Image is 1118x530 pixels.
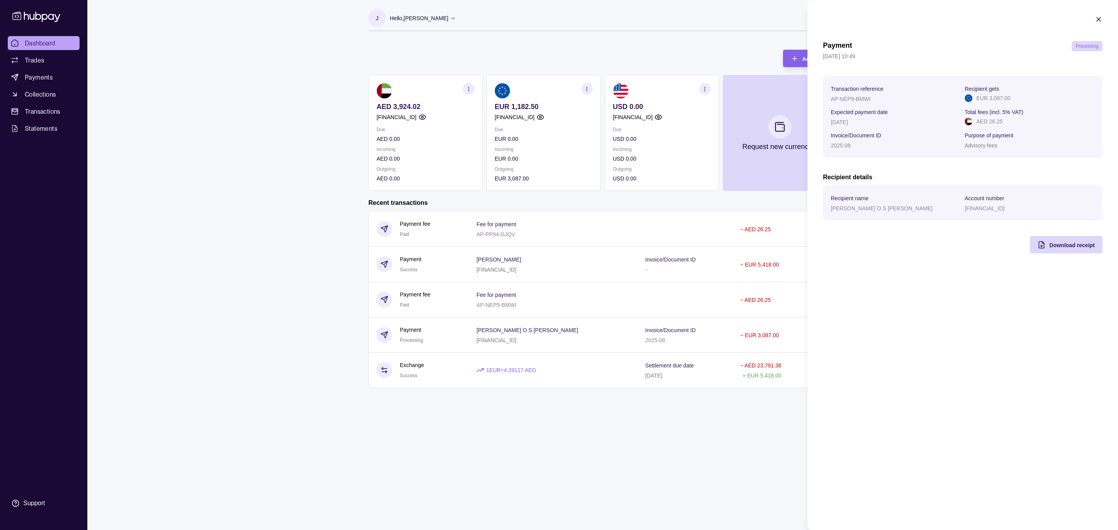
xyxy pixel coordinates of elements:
[965,118,972,125] img: ae
[965,195,1004,201] p: Account number
[976,94,1010,102] p: EUR 3,087.00
[831,205,932,211] p: [PERSON_NAME] O S [PERSON_NAME]
[823,52,1102,61] p: [DATE] 10:49
[1076,43,1099,49] span: Processing
[831,142,851,149] p: 2025-08
[1030,236,1102,253] button: Download receipt
[1049,242,1095,248] span: Download receipt
[831,132,881,139] p: Invoice/Document ID
[823,41,852,51] h1: Payment
[831,109,888,115] p: Expected payment date
[831,195,868,201] p: Recipient name
[965,94,972,102] img: eu
[965,142,997,149] p: Advisory fees
[965,109,1023,115] p: Total fees (incl. 5% VAT)
[831,86,884,92] p: Transaction reference
[965,205,1005,211] p: [FINANCIAL_ID]
[976,117,1003,126] p: AED 26.25
[823,173,1102,182] h2: Recipient details
[965,132,1013,139] p: Purpose of payment
[965,86,999,92] p: Recipient gets
[831,119,848,125] p: [DATE]
[831,96,871,102] p: AP-NEP9-BMWI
